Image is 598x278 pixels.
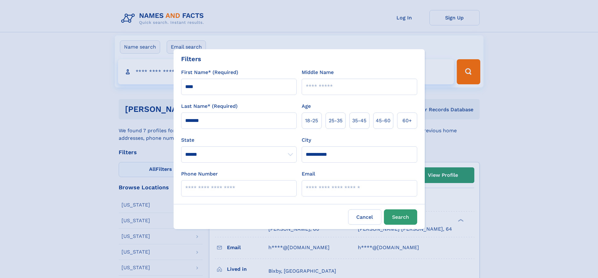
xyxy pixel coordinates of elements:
label: Age [302,102,311,110]
label: Cancel [348,209,381,225]
label: State [181,136,297,144]
label: Email [302,170,315,178]
label: Phone Number [181,170,218,178]
button: Search [384,209,417,225]
label: City [302,136,311,144]
span: 18‑25 [305,117,318,124]
span: 35‑45 [352,117,366,124]
label: Last Name* (Required) [181,102,238,110]
span: 60+ [402,117,412,124]
div: Filters [181,54,201,64]
span: 45‑60 [376,117,391,124]
label: Middle Name [302,69,334,76]
label: First Name* (Required) [181,69,238,76]
span: 25‑35 [329,117,342,124]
